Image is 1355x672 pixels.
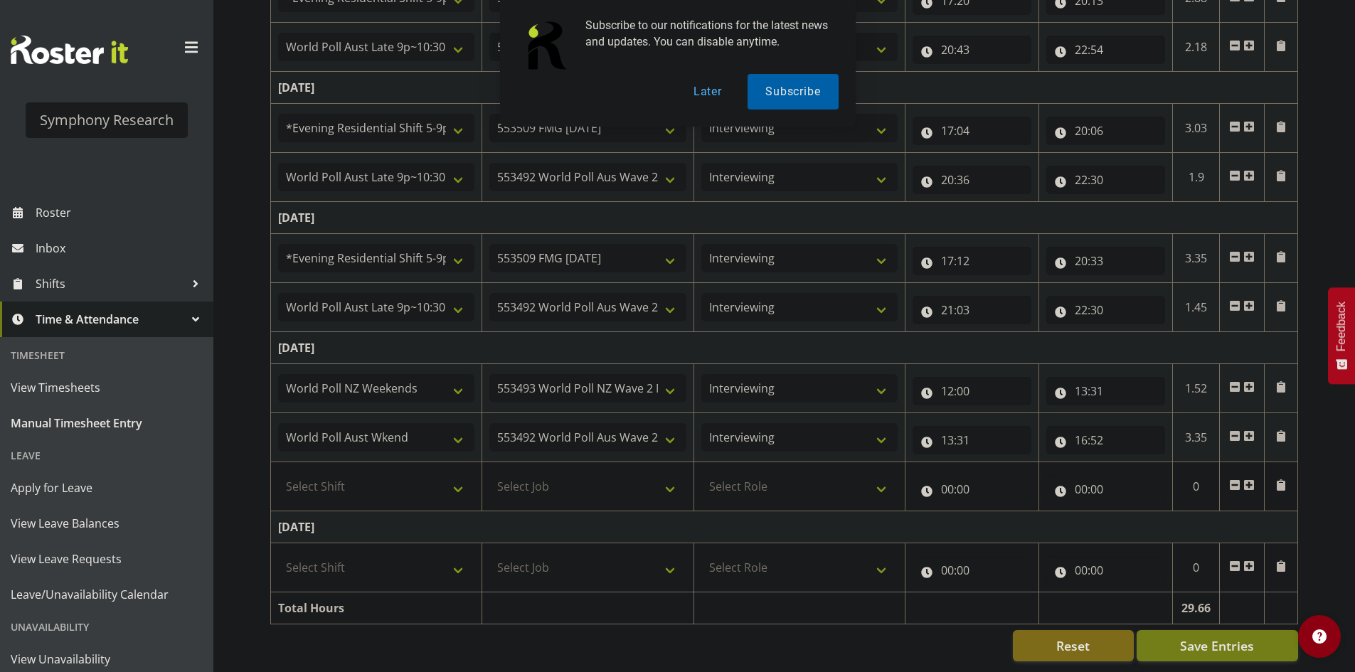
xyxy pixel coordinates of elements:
td: [DATE] [271,332,1298,364]
span: Time & Attendance [36,309,185,330]
button: Later [676,74,740,110]
span: Feedback [1335,302,1348,351]
input: Click to select... [913,117,1031,145]
input: Click to select... [913,166,1031,194]
input: Click to select... [1046,247,1165,275]
input: Click to select... [1046,117,1165,145]
a: Leave/Unavailability Calendar [4,577,210,612]
input: Click to select... [913,475,1031,503]
span: Reset [1056,636,1090,655]
div: Subscribe to our notifications for the latest news and updates. You can disable anytime. [574,17,839,50]
td: 3.35 [1172,413,1220,462]
input: Click to select... [1046,556,1165,585]
span: Apply for Leave [11,477,203,498]
button: Subscribe [748,74,838,110]
td: 1.52 [1172,364,1220,413]
input: Click to select... [1046,426,1165,454]
span: Save Entries [1180,636,1254,655]
td: 3.03 [1172,104,1220,153]
img: notification icon [517,17,574,74]
input: Click to select... [913,377,1031,405]
input: Click to select... [1046,475,1165,503]
a: Apply for Leave [4,470,210,506]
img: help-xxl-2.png [1312,629,1327,644]
button: Save Entries [1137,630,1298,661]
input: Click to select... [913,556,1031,585]
input: Click to select... [913,426,1031,454]
input: Click to select... [913,247,1031,275]
td: 1.9 [1172,153,1220,202]
td: 0 [1172,462,1220,511]
td: 29.66 [1172,592,1220,624]
span: View Unavailability [11,649,203,670]
td: 3.35 [1172,234,1220,283]
button: Feedback - Show survey [1328,287,1355,384]
span: View Leave Balances [11,513,203,534]
td: [DATE] [271,511,1298,543]
span: View Timesheets [11,377,203,398]
a: View Timesheets [4,370,210,405]
span: Shifts [36,273,185,294]
td: [DATE] [271,202,1298,234]
a: View Leave Balances [4,506,210,541]
span: View Leave Requests [11,548,203,570]
input: Click to select... [913,296,1031,324]
div: Timesheet [4,341,210,370]
button: Reset [1013,630,1134,661]
a: View Leave Requests [4,541,210,577]
div: Unavailability [4,612,210,641]
td: Total Hours [271,592,482,624]
td: 1.45 [1172,283,1220,332]
a: Manual Timesheet Entry [4,405,210,441]
div: Leave [4,441,210,470]
span: Inbox [36,238,206,259]
td: 0 [1172,543,1220,592]
input: Click to select... [1046,377,1165,405]
span: Roster [36,202,206,223]
span: Leave/Unavailability Calendar [11,584,203,605]
input: Click to select... [1046,166,1165,194]
input: Click to select... [1046,296,1165,324]
span: Manual Timesheet Entry [11,412,203,434]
